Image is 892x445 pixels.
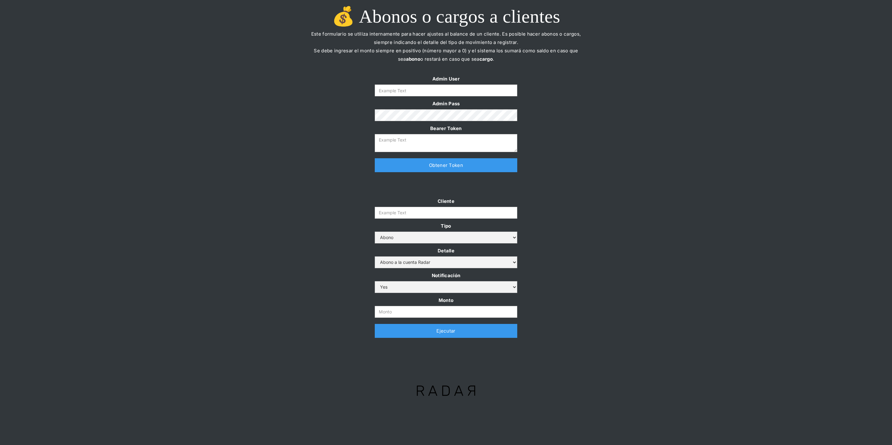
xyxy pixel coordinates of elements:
input: Example Text [375,85,517,96]
a: Ejecutar [375,324,517,338]
label: Admin User [375,75,517,83]
input: Example Text [375,207,517,219]
label: Cliente [375,197,517,205]
strong: cargo [479,56,493,62]
label: Monto [375,296,517,304]
label: Bearer Token [375,124,517,133]
label: Notificación [375,271,517,280]
p: Este formulario se utiliza internamente para hacer ajustes al balance de un cliente. Es posible h... [307,30,585,72]
form: Form [375,75,517,152]
a: Obtener Token [375,158,517,172]
input: Monto [375,306,517,318]
label: Admin Pass [375,99,517,108]
form: Form [375,197,517,318]
img: Logo Radar [406,375,485,406]
strong: abono [406,56,421,62]
h1: 💰 Abonos o cargos a clientes [307,6,585,27]
label: Tipo [375,222,517,230]
label: Detalle [375,246,517,255]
